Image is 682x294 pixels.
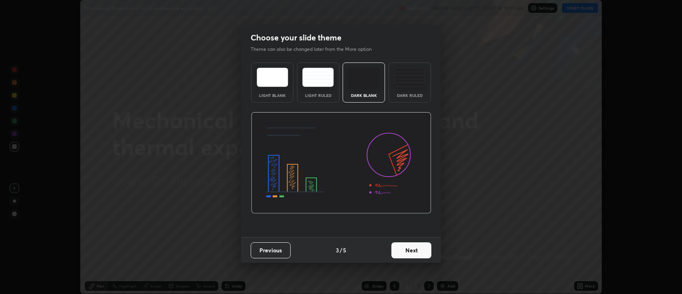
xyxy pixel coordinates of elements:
[340,246,342,254] h4: /
[257,68,288,87] img: lightTheme.e5ed3b09.svg
[251,112,431,214] img: darkThemeBanner.d06ce4a2.svg
[391,242,431,258] button: Next
[251,32,341,43] h2: Choose your slide theme
[251,242,291,258] button: Previous
[394,68,425,87] img: darkRuledTheme.de295e13.svg
[256,93,288,97] div: Light Blank
[302,68,334,87] img: lightRuledTheme.5fabf969.svg
[394,93,426,97] div: Dark Ruled
[336,246,339,254] h4: 3
[348,68,380,87] img: darkTheme.f0cc69e5.svg
[348,93,380,97] div: Dark Blank
[251,46,380,53] p: Theme can also be changed later from the More option
[302,93,334,97] div: Light Ruled
[343,246,346,254] h4: 5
